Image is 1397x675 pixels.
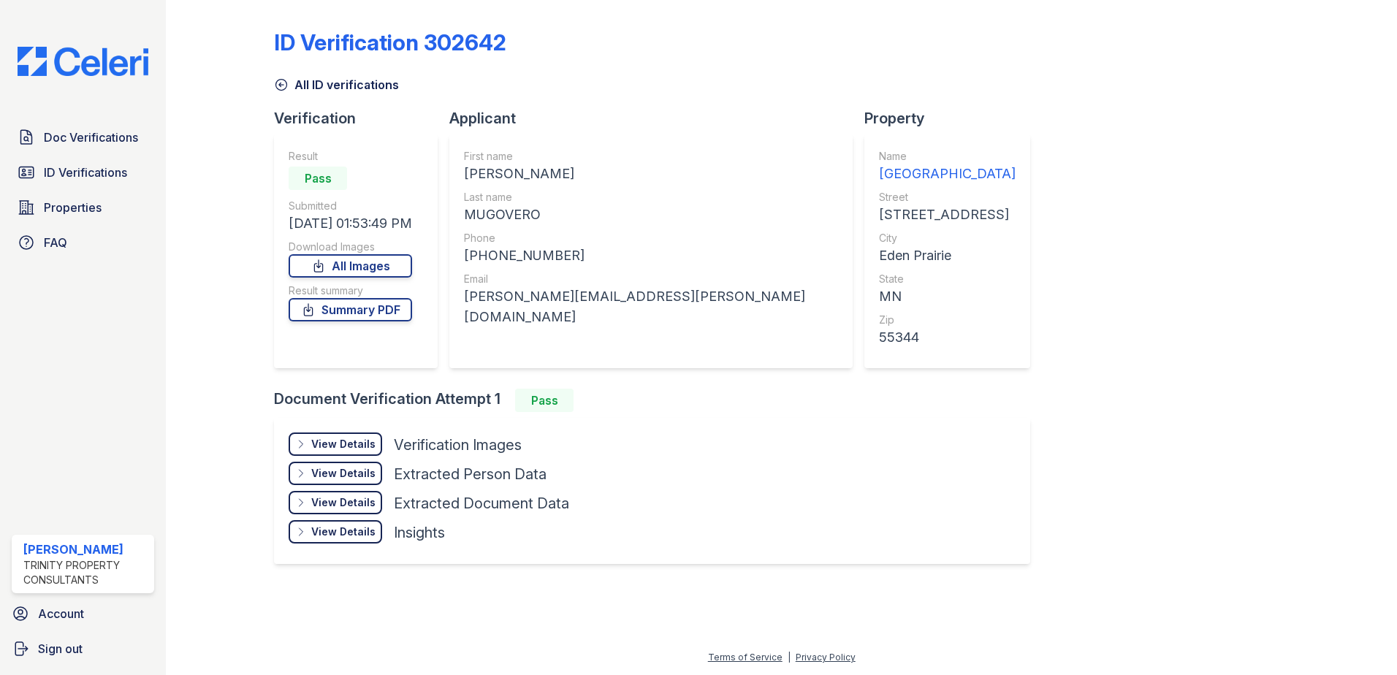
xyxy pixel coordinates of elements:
div: [DATE] 01:53:49 PM [289,213,412,234]
div: Eden Prairie [879,245,1016,266]
div: Insights [394,522,445,543]
div: | [788,652,791,663]
div: Extracted Document Data [394,493,569,514]
div: Trinity Property Consultants [23,558,148,587]
div: View Details [311,466,376,481]
div: Download Images [289,240,412,254]
div: Phone [464,231,838,245]
a: Properties [12,193,154,222]
a: FAQ [12,228,154,257]
a: Privacy Policy [796,652,856,663]
div: Pass [515,389,574,412]
a: All Images [289,254,412,278]
div: Pass [289,167,347,190]
a: Doc Verifications [12,123,154,152]
div: View Details [311,495,376,510]
div: Zip [879,313,1016,327]
div: [STREET_ADDRESS] [879,205,1016,225]
div: [PERSON_NAME][EMAIL_ADDRESS][PERSON_NAME][DOMAIN_NAME] [464,286,838,327]
div: View Details [311,525,376,539]
div: Result summary [289,283,412,298]
a: All ID verifications [274,76,399,94]
div: Applicant [449,108,864,129]
div: 55344 [879,327,1016,348]
div: Last name [464,190,838,205]
div: View Details [311,437,376,451]
div: ID Verification 302642 [274,29,506,56]
div: MUGOVERO [464,205,838,225]
span: ID Verifications [44,164,127,181]
div: City [879,231,1016,245]
div: Property [864,108,1042,129]
div: Street [879,190,1016,205]
div: [PERSON_NAME] [464,164,838,184]
div: [GEOGRAPHIC_DATA] [879,164,1016,184]
a: Name [GEOGRAPHIC_DATA] [879,149,1016,184]
span: FAQ [44,234,67,251]
span: Properties [44,199,102,216]
a: Terms of Service [708,652,783,663]
div: Name [879,149,1016,164]
img: CE_Logo_Blue-a8612792a0a2168367f1c8372b55b34899dd931a85d93a1a3d3e32e68fde9ad4.png [6,47,160,76]
div: [PHONE_NUMBER] [464,245,838,266]
a: Sign out [6,634,160,663]
div: Result [289,149,412,164]
div: Verification [274,108,449,129]
span: Sign out [38,640,83,657]
span: Account [38,605,84,622]
div: Submitted [289,199,412,213]
div: Document Verification Attempt 1 [274,389,1042,412]
div: [PERSON_NAME] [23,541,148,558]
div: State [879,272,1016,286]
div: First name [464,149,838,164]
a: Account [6,599,160,628]
div: Extracted Person Data [394,464,547,484]
a: ID Verifications [12,158,154,187]
div: MN [879,286,1016,307]
div: Email [464,272,838,286]
div: Verification Images [394,435,522,455]
a: Summary PDF [289,298,412,321]
span: Doc Verifications [44,129,138,146]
